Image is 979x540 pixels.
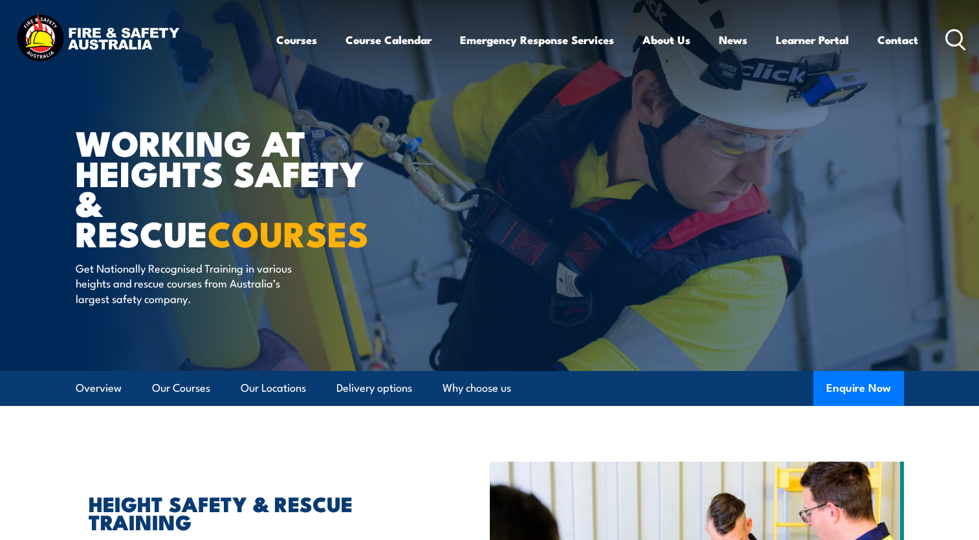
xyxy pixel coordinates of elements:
button: Enquire Now [813,371,904,406]
a: Emergency Response Services [460,23,614,57]
a: Our Courses [152,371,210,405]
a: Why choose us [443,371,511,405]
a: Our Locations [241,371,306,405]
a: Overview [76,371,122,405]
a: News [719,23,747,57]
p: Get Nationally Recognised Training in various heights and rescue courses from Australia’s largest... [76,260,312,306]
a: About Us [643,23,690,57]
a: Delivery options [336,371,412,405]
strong: COURSES [208,205,369,259]
a: Learner Portal [776,23,849,57]
a: Courses [276,23,317,57]
a: Course Calendar [346,23,432,57]
h2: HEIGHT SAFETY & RESCUE TRAINING [89,494,430,530]
h1: WORKING AT HEIGHTS SAFETY & RESCUE [76,127,395,248]
a: Contact [877,23,918,57]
